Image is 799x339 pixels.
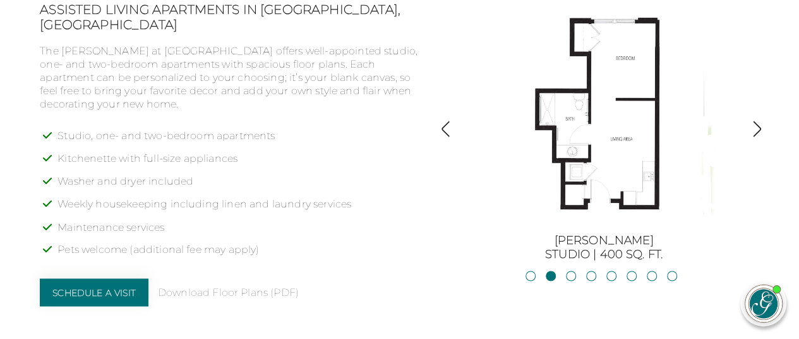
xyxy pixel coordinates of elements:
li: Pets welcome (additional fee may apply) [57,243,421,266]
img: Show next [748,120,766,137]
img: Show previous [437,120,454,137]
a: Download Floor Plans (PDF) [158,286,299,299]
img: Glen_AL-Jackson-400-sf.jpg [490,2,718,230]
li: Studio, one- and two-bedroom apartments [57,130,421,152]
button: Show next [748,120,766,140]
h3: [PERSON_NAME] Studio | 400 sq. ft. [462,233,746,261]
img: avatar [745,285,782,322]
button: Show previous [437,120,454,140]
a: Schedule a Visit [40,278,148,306]
li: Maintenance services [57,221,421,243]
p: The [PERSON_NAME] at [GEOGRAPHIC_DATA] offers well-appointed studio, one- and two-bedroom apartme... [40,45,421,111]
li: Kitchenette with full-size appliances [57,152,421,175]
h2: Assisted Living Apartments in [GEOGRAPHIC_DATA], [GEOGRAPHIC_DATA] [40,2,421,32]
li: Weekly housekeeping including linen and laundry services [57,198,421,221]
li: Washer and dryer included [57,175,421,198]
